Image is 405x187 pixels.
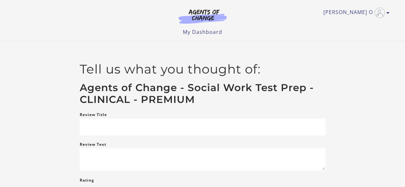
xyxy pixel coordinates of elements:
[80,141,106,148] label: Review Text
[183,28,222,35] a: My Dashboard
[80,82,326,106] h3: Agents of Change - Social Work Test Prep - CLINICAL - PREMIUM
[80,111,107,119] label: Review Title
[80,177,94,183] span: Rating
[172,9,233,24] img: Agents of Change Logo
[323,8,386,18] a: Toggle menu
[80,62,326,77] h2: Tell us what you thought of:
